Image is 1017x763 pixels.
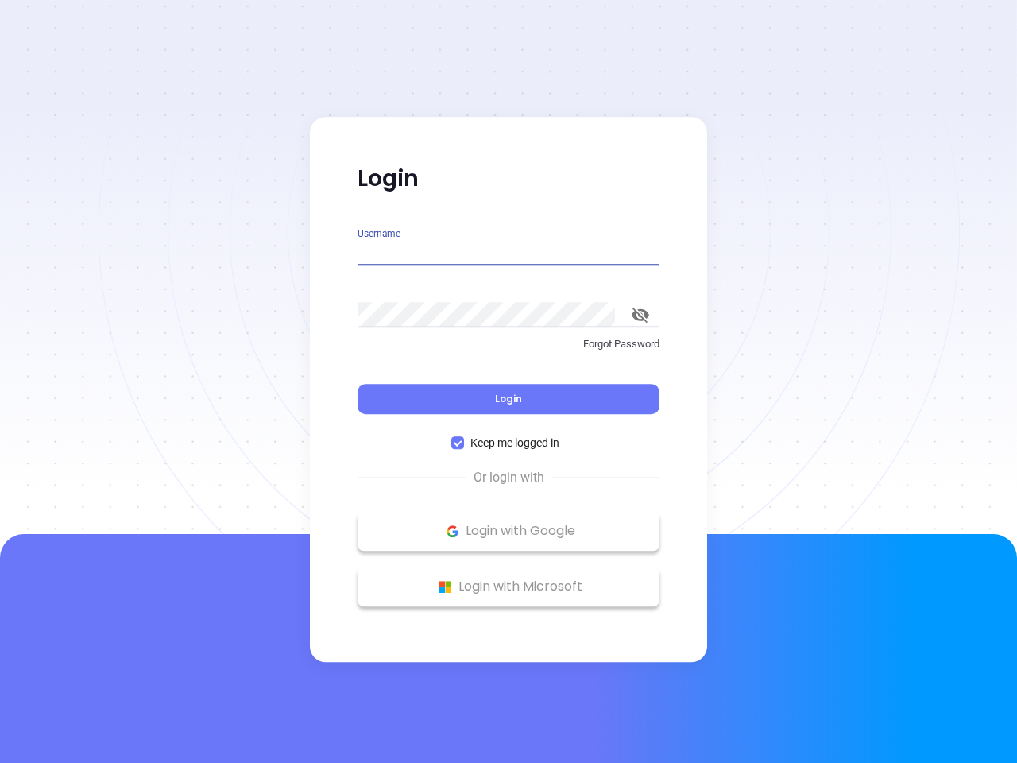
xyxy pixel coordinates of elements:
[464,434,566,451] span: Keep me logged in
[358,384,659,414] button: Login
[443,521,462,541] img: Google Logo
[358,511,659,551] button: Google Logo Login with Google
[365,575,652,598] p: Login with Microsoft
[435,577,455,597] img: Microsoft Logo
[358,567,659,606] button: Microsoft Logo Login with Microsoft
[495,392,522,405] span: Login
[466,468,552,487] span: Or login with
[365,519,652,543] p: Login with Google
[621,296,659,334] button: toggle password visibility
[358,336,659,352] p: Forgot Password
[358,165,659,193] p: Login
[358,336,659,365] a: Forgot Password
[358,229,400,238] label: Username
